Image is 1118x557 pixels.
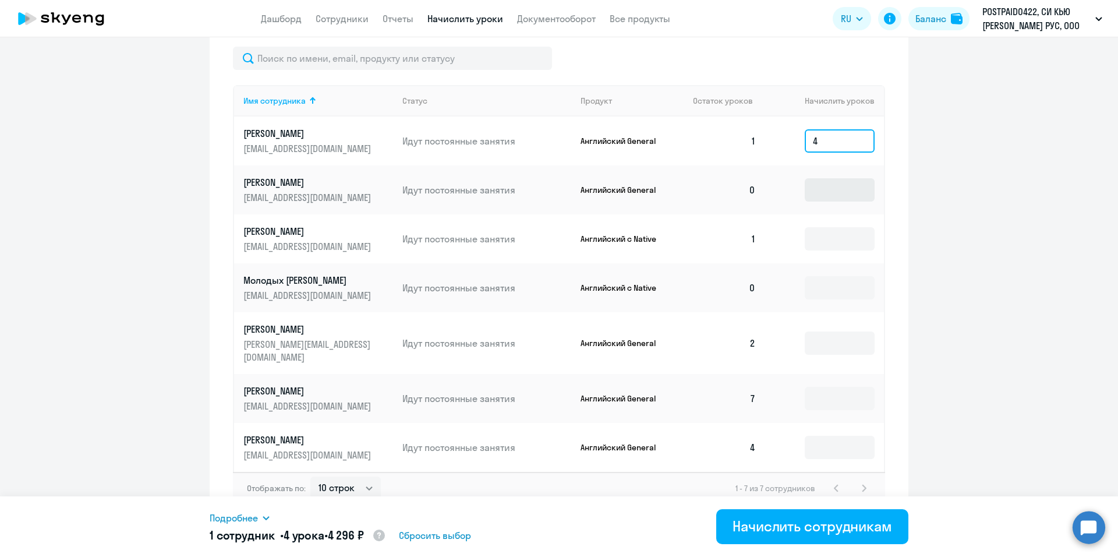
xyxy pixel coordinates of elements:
[402,135,571,147] p: Идут постоянные занятия
[977,5,1108,33] button: POSTPAID0422, СИ КЬЮ [PERSON_NAME] РУС, ООО
[833,7,871,30] button: RU
[243,323,393,364] a: [PERSON_NAME][PERSON_NAME][EMAIL_ADDRESS][DOMAIN_NAME]
[684,165,765,214] td: 0
[684,117,765,165] td: 1
[243,385,393,413] a: [PERSON_NAME][EMAIL_ADDRESS][DOMAIN_NAME]
[243,400,374,413] p: [EMAIL_ADDRESS][DOMAIN_NAME]
[693,96,753,106] span: Остаток уроков
[243,176,393,204] a: [PERSON_NAME][EMAIL_ADDRESS][DOMAIN_NAME]
[210,511,258,525] span: Подробнее
[610,13,670,24] a: Все продукты
[243,385,374,397] p: [PERSON_NAME]
[261,13,302,24] a: Дашборд
[243,289,374,302] p: [EMAIL_ADDRESS][DOMAIN_NAME]
[399,528,471,542] span: Сбросить выбор
[210,527,386,545] h5: 1 сотрудник • •
[243,96,393,106] div: Имя сотрудника
[402,441,571,454] p: Идут постоянные занятия
[581,393,668,404] p: Английский General
[243,96,306,106] div: Имя сотрудника
[908,7,970,30] button: Балансbalance
[982,5,1091,33] p: POSTPAID0422, СИ КЬЮ [PERSON_NAME] РУС, ООО
[243,274,374,287] p: Молодых [PERSON_NAME]
[402,96,571,106] div: Статус
[243,127,393,155] a: [PERSON_NAME][EMAIL_ADDRESS][DOMAIN_NAME]
[402,392,571,405] p: Идут постоянные занятия
[581,338,668,348] p: Английский General
[951,13,963,24] img: balance
[915,12,946,26] div: Баланс
[402,281,571,294] p: Идут постоянные занятия
[243,191,374,204] p: [EMAIL_ADDRESS][DOMAIN_NAME]
[243,240,374,253] p: [EMAIL_ADDRESS][DOMAIN_NAME]
[233,47,552,70] input: Поиск по имени, email, продукту или статусу
[765,85,884,117] th: Начислить уроков
[316,13,369,24] a: Сотрудники
[581,442,668,453] p: Английский General
[684,312,765,374] td: 2
[247,483,306,493] span: Отображать по:
[402,96,427,106] div: Статус
[243,225,374,238] p: [PERSON_NAME]
[243,433,374,446] p: [PERSON_NAME]
[383,13,413,24] a: Отчеты
[733,517,892,535] div: Начислить сотрудникам
[243,225,393,253] a: [PERSON_NAME][EMAIL_ADDRESS][DOMAIN_NAME]
[581,283,668,293] p: Английский с Native
[716,509,908,544] button: Начислить сотрудникам
[243,176,374,189] p: [PERSON_NAME]
[402,337,571,350] p: Идут постоянные занятия
[517,13,596,24] a: Документооборот
[243,142,374,155] p: [EMAIL_ADDRESS][DOMAIN_NAME]
[684,214,765,263] td: 1
[684,263,765,312] td: 0
[243,323,374,336] p: [PERSON_NAME]
[402,232,571,245] p: Идут постоянные занятия
[581,185,668,195] p: Английский General
[581,234,668,244] p: Английский с Native
[581,96,612,106] div: Продукт
[284,528,324,542] span: 4 урока
[243,338,374,364] p: [PERSON_NAME][EMAIL_ADDRESS][DOMAIN_NAME]
[693,96,765,106] div: Остаток уроков
[841,12,851,26] span: RU
[735,483,815,493] span: 1 - 7 из 7 сотрудников
[684,374,765,423] td: 7
[328,528,364,542] span: 4 296 ₽
[243,274,393,302] a: Молодых [PERSON_NAME][EMAIL_ADDRESS][DOMAIN_NAME]
[581,96,684,106] div: Продукт
[243,127,374,140] p: [PERSON_NAME]
[243,449,374,461] p: [EMAIL_ADDRESS][DOMAIN_NAME]
[427,13,503,24] a: Начислить уроки
[684,423,765,472] td: 4
[243,433,393,461] a: [PERSON_NAME][EMAIL_ADDRESS][DOMAIN_NAME]
[581,136,668,146] p: Английский General
[402,184,571,196] p: Идут постоянные занятия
